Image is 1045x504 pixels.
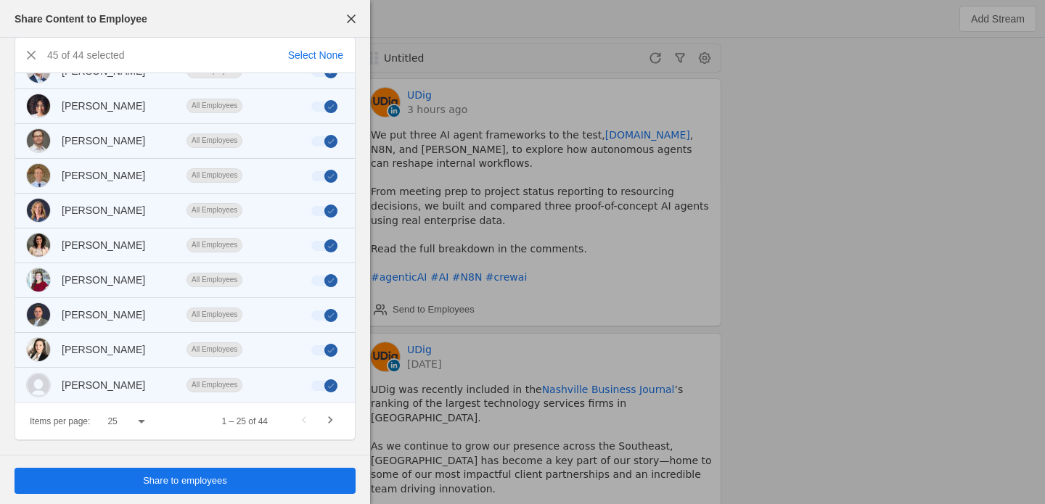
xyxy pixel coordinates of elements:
[187,273,242,287] div: All Employees
[288,48,343,62] div: Select None
[62,168,145,183] div: [PERSON_NAME]
[27,129,50,152] img: cache
[27,303,50,326] img: cache
[107,416,117,426] span: 25
[62,238,145,252] div: [PERSON_NAME]
[62,307,145,322] div: [PERSON_NAME]
[222,416,268,427] div: 1 – 25 of 44
[62,342,145,357] div: [PERSON_NAME]
[187,203,242,218] div: All Employees
[15,468,356,494] button: Share to employees
[62,378,145,392] div: [PERSON_NAME]
[187,133,242,148] div: All Employees
[62,133,145,148] div: [PERSON_NAME]
[62,203,145,218] div: [PERSON_NAME]
[62,273,145,287] div: [PERSON_NAME]
[27,94,50,117] img: cache
[187,238,242,252] div: All Employees
[187,378,242,392] div: All Employees
[27,199,50,222] img: cache
[27,373,50,397] img: unknown-user-light.svg
[27,268,50,292] img: cache
[30,416,90,427] div: Items per page:
[187,99,242,113] div: All Employees
[27,234,50,257] img: cache
[317,408,343,434] button: Next page
[187,342,242,357] div: All Employees
[27,338,50,361] img: cache
[143,474,227,488] span: Share to employees
[15,12,147,26] div: Share Content to Employee
[47,48,125,62] div: 45 of 44 selected
[62,99,145,113] div: [PERSON_NAME]
[27,164,50,187] img: cache
[187,307,242,322] div: All Employees
[187,168,242,183] div: All Employees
